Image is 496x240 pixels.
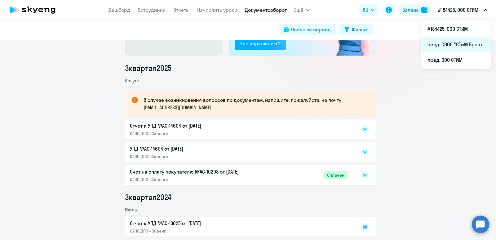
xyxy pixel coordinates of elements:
[291,26,331,33] div: Поиск за период
[130,168,348,182] a: Счет на оплату покупателю №AC-10293 от [DATE]ОАНО ДПО «Скаенг»Оплачен
[363,6,368,14] span: RU
[130,122,348,136] a: Отчет к УПД №AC-14604 от [DATE]ОАНО ДПО «Скаенг»
[130,145,260,152] p: УПД №AC-14604 от [DATE]
[235,38,286,50] button: Как подключить?
[125,206,137,213] span: Июль
[130,177,260,182] p: ОАНО ДПО «Скаенг»
[197,7,237,13] a: Начислить уроки
[245,7,287,13] a: Документооборот
[130,154,260,159] p: ОАНО ДПО «Скаенг»
[421,7,427,13] img: balance
[358,4,379,16] button: RU
[279,24,336,35] button: Поиск за период
[294,4,310,16] button: Ещё
[125,77,140,84] span: Август
[294,6,303,14] span: Ещё
[144,96,365,111] p: В случае возникновения вопросов по документам, напишите, пожалуйста, на почту [EMAIL_ADDRESS][DOM...
[438,6,478,14] p: #184425, ООО СТИМ
[108,7,130,13] a: Дашборд
[399,4,431,16] button: Балансbalance
[421,20,491,69] ul: Ещё
[173,7,190,13] a: Отчеты
[130,168,260,175] p: Счет на оплату покупателю №AC-10293 от [DATE]
[138,7,166,13] a: Сотрудники
[352,26,369,33] div: Фильтр
[402,6,419,14] div: Баланс
[130,131,260,136] p: ОАНО ДПО «Скаенг»
[125,192,376,202] li: 3 квартал 2024
[339,24,374,35] button: Фильтр
[130,122,260,129] p: Отчет к УПД №AC-14604 от [DATE]
[130,145,348,159] a: УПД №AC-14604 от [DATE]ОАНО ДПО «Скаенг»
[125,63,376,73] li: 3 квартал 2025
[240,40,281,47] div: Как подключить?
[323,171,348,179] span: Оплачен
[435,2,491,17] button: #184425, ООО СТИМ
